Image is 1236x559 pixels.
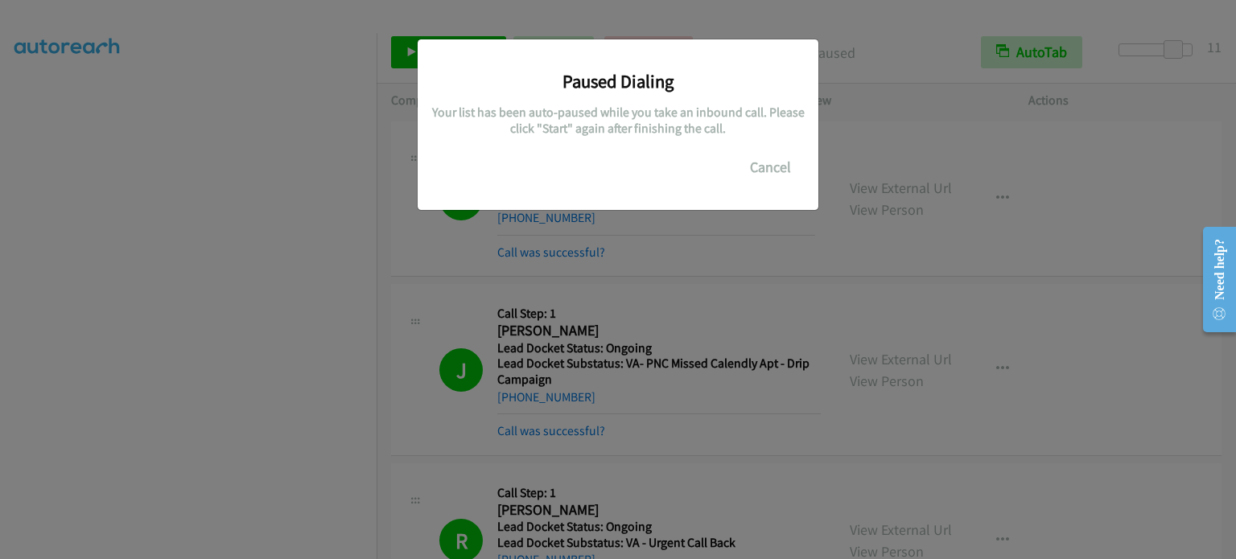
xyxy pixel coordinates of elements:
iframe: Resource Center [1190,216,1236,343]
h5: Your list has been auto-paused while you take an inbound call. Please click "Start" again after f... [430,105,806,136]
h3: Paused Dialing [430,70,806,92]
button: Cancel [735,151,806,183]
